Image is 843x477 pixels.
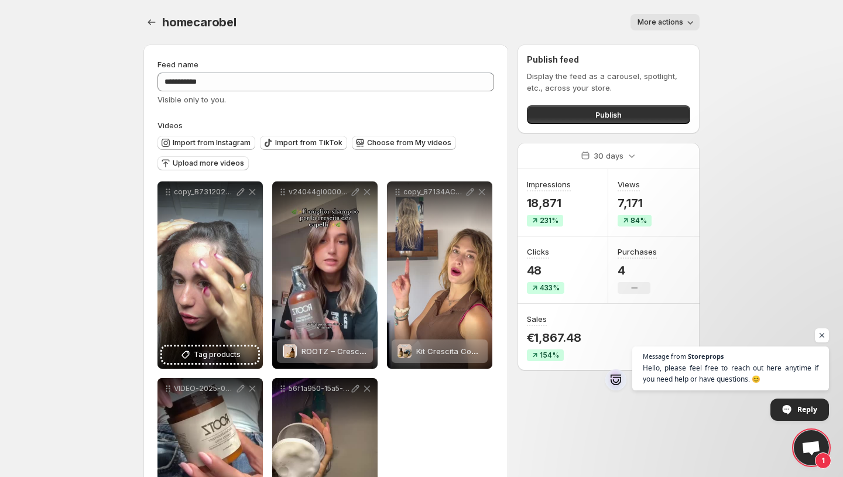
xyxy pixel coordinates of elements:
button: Upload more videos [157,156,249,170]
p: copy_87134AC9-877C-42BA-A4F9-1C70F45C6665 [403,187,464,197]
span: Kit Crescita Completo - Primi Risultati in 30 giorni visibili [416,346,620,356]
p: 48 [527,263,564,277]
p: 30 days [594,150,623,162]
span: 231% [540,216,558,225]
span: 154% [540,351,559,360]
h3: Sales [527,313,547,325]
span: Visible only to you. [157,95,226,104]
span: 433% [540,283,560,293]
span: 84% [630,216,647,225]
p: copy_B7312027-E0E5-44A3-900A-E258BAEF83A6 [174,187,235,197]
h3: Views [618,179,640,190]
span: Feed name [157,60,198,69]
button: Publish [527,105,690,124]
span: Message from [643,353,686,359]
span: Import from TikTok [275,138,342,147]
span: Tag products [194,349,241,361]
span: More actions [638,18,683,27]
h2: Publish feed [527,54,690,66]
span: Storeprops [688,353,724,359]
span: homecarobel [162,15,237,29]
h3: Purchases [618,246,657,258]
button: Import from TikTok [260,136,347,150]
span: Import from Instagram [173,138,251,147]
p: €1,867.48 [527,331,581,345]
div: copy_87134AC9-877C-42BA-A4F9-1C70F45C6665Kit Crescita Completo - Primi Risultati in 30 giorni vis... [387,181,492,369]
span: Reply [797,399,817,420]
div: copy_B7312027-E0E5-44A3-900A-E258BAEF83A6Tag products [157,181,263,369]
span: Upload more videos [173,159,244,168]
p: 7,171 [618,196,652,210]
span: Choose from My videos [367,138,451,147]
p: Display the feed as a carousel, spotlight, etc., across your store. [527,70,690,94]
span: 1 [815,452,831,469]
span: Videos [157,121,183,130]
h3: Impressions [527,179,571,190]
p: v24044gl0000d1p7anfog65omf73924g [289,187,349,197]
button: Choose from My videos [352,136,456,150]
p: VIDEO-2025-06-25-21-11-59 [174,384,235,393]
p: 18,871 [527,196,571,210]
span: Hello, please feel free to reach out here anytime if you need help or have questions. 😊 [643,362,818,385]
button: Import from Instagram [157,136,255,150]
span: Publish [595,109,622,121]
h3: Clicks [527,246,549,258]
p: 4 [618,263,657,277]
button: More actions [630,14,700,30]
button: Settings [143,14,160,30]
button: Tag products [162,346,258,363]
img: Kit Crescita Completo - Primi Risultati in 30 giorni visibili [397,344,412,358]
a: Open chat [794,430,829,465]
p: 56f1a950-15a5-4b23-958d-eeb521071146 [289,384,349,393]
span: ROOTZ – Crescita Naturale Veloce & Capelli Più Folti [301,346,495,356]
div: v24044gl0000d1p7anfog65omf73924gROOTZ – Crescita Naturale Veloce & Capelli Più FoltiROOTZ – Cresc... [272,181,378,369]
